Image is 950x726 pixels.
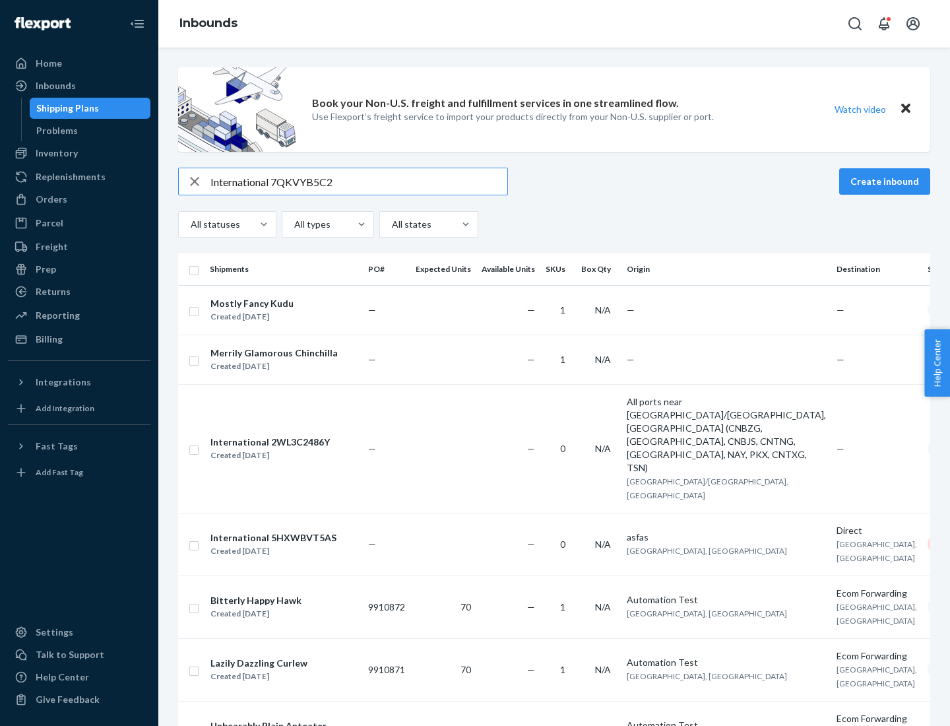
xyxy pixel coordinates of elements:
[842,11,868,37] button: Open Search Box
[124,11,150,37] button: Close Navigation
[627,477,788,500] span: [GEOGRAPHIC_DATA]/[GEOGRAPHIC_DATA], [GEOGRAPHIC_DATA]
[189,218,191,231] input: All statuses
[837,304,844,315] span: —
[527,539,535,550] span: —
[36,693,100,706] div: Give Feedback
[36,333,63,346] div: Billing
[8,398,150,419] a: Add Integration
[837,602,917,626] span: [GEOGRAPHIC_DATA], [GEOGRAPHIC_DATA]
[8,259,150,280] a: Prep
[210,657,307,670] div: Lazily Dazzling Curlew
[36,216,63,230] div: Parcel
[210,436,330,449] div: International 2WL3C2486Y
[36,79,76,92] div: Inbounds
[210,670,307,683] div: Created [DATE]
[527,354,535,365] span: —
[8,236,150,257] a: Freight
[368,539,376,550] span: —
[560,354,565,365] span: 1
[595,601,611,612] span: N/A
[831,253,922,285] th: Destination
[36,671,89,684] div: Help Center
[837,712,917,725] div: Ecom Forwarding
[595,443,611,454] span: N/A
[527,664,535,675] span: —
[826,100,895,119] button: Watch video
[210,544,336,558] div: Created [DATE]
[871,11,897,37] button: Open notifications
[210,168,507,195] input: Search inbounds by name, destination, msku...
[363,638,410,701] td: 9910871
[8,689,150,710] button: Give Feedback
[368,354,376,365] span: —
[627,609,787,618] span: [GEOGRAPHIC_DATA], [GEOGRAPHIC_DATA]
[36,193,67,206] div: Orders
[363,576,410,638] td: 9910872
[36,309,80,322] div: Reporting
[30,120,151,141] a: Problems
[839,168,930,195] button: Create inbound
[30,98,151,119] a: Shipping Plans
[210,594,301,607] div: Bitterly Happy Hawk
[560,304,565,315] span: 1
[837,665,917,688] span: [GEOGRAPHIC_DATA], [GEOGRAPHIC_DATA]
[8,166,150,187] a: Replenishments
[210,360,338,373] div: Created [DATE]
[36,440,78,453] div: Fast Tags
[36,102,99,115] div: Shipping Plans
[36,170,106,183] div: Replenishments
[8,189,150,210] a: Orders
[627,304,635,315] span: —
[8,305,150,326] a: Reporting
[527,304,535,315] span: —
[8,143,150,164] a: Inventory
[837,354,844,365] span: —
[36,240,68,253] div: Freight
[391,218,392,231] input: All states
[837,443,844,454] span: —
[312,110,714,123] p: Use Flexport’s freight service to import your products directly from your Non-U.S. supplier or port.
[8,329,150,350] a: Billing
[36,467,83,478] div: Add Fast Tag
[8,372,150,393] button: Integrations
[8,436,150,457] button: Fast Tags
[36,147,78,160] div: Inventory
[410,253,476,285] th: Expected Units
[837,587,917,600] div: Ecom Forwarding
[837,524,917,537] div: Direct
[627,395,826,475] div: All ports near [GEOGRAPHIC_DATA]/[GEOGRAPHIC_DATA], [GEOGRAPHIC_DATA] (CNBZG, [GEOGRAPHIC_DATA], ...
[169,5,248,43] ol: breadcrumbs
[36,263,56,276] div: Prep
[595,664,611,675] span: N/A
[627,593,826,607] div: Automation Test
[210,297,294,310] div: Mostly Fancy Kudu
[560,539,565,550] span: 0
[627,671,787,681] span: [GEOGRAPHIC_DATA], [GEOGRAPHIC_DATA]
[8,281,150,302] a: Returns
[900,11,926,37] button: Open account menu
[576,253,621,285] th: Box Qty
[8,53,150,74] a: Home
[595,539,611,550] span: N/A
[460,664,471,675] span: 70
[924,329,950,397] button: Help Center
[8,213,150,234] a: Parcel
[627,546,787,556] span: [GEOGRAPHIC_DATA], [GEOGRAPHIC_DATA]
[460,601,471,612] span: 70
[837,539,917,563] span: [GEOGRAPHIC_DATA], [GEOGRAPHIC_DATA]
[210,310,294,323] div: Created [DATE]
[205,253,363,285] th: Shipments
[621,253,831,285] th: Origin
[8,667,150,688] a: Help Center
[476,253,540,285] th: Available Units
[36,285,71,298] div: Returns
[8,75,150,96] a: Inbounds
[595,354,611,365] span: N/A
[627,656,826,669] div: Automation Test
[368,304,376,315] span: —
[560,664,565,675] span: 1
[210,607,301,620] div: Created [DATE]
[363,253,410,285] th: PO#
[560,601,565,612] span: 1
[210,531,336,544] div: International 5HXWBVT5AS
